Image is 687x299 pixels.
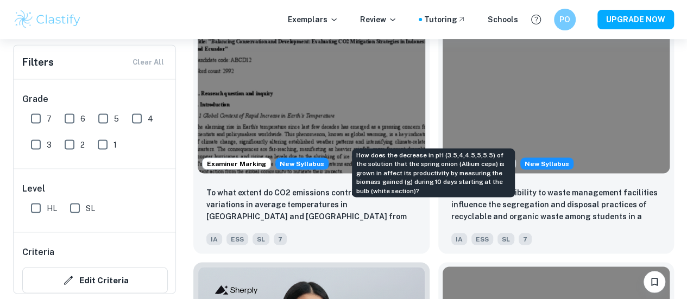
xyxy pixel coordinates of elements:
[198,3,425,173] img: ESS IA example thumbnail: To what extent do CO2 emissions contribu
[519,233,532,245] span: 7
[22,182,168,195] h6: Level
[80,138,85,150] span: 2
[527,10,545,29] button: Help and Feedback
[80,112,85,124] span: 6
[13,9,82,30] img: Clastify logo
[226,233,248,245] span: ESS
[22,54,54,69] h6: Filters
[451,186,661,223] p: How does accessibility to waste management facilities influence the segregation and disposal prac...
[22,267,168,293] button: Edit Criteria
[488,14,518,26] a: Schools
[22,245,54,258] h6: Criteria
[206,233,222,245] span: IA
[288,14,338,26] p: Exemplars
[497,233,514,245] span: SL
[520,157,573,169] span: New Syllabus
[424,14,466,26] a: Tutoring
[275,157,329,169] span: New Syllabus
[352,148,515,198] div: How does the decrease in pH (3.5,4,4.5,5,5.5) of the solution that the spring onion (Allium cepa)...
[114,112,119,124] span: 5
[203,158,270,168] span: Examiner Marking
[22,92,168,105] h6: Grade
[47,112,52,124] span: 7
[443,3,670,173] img: ESS IA example thumbnail: How does accessibility to waste manageme
[471,233,493,245] span: ESS
[597,10,674,29] button: UPGRADE NOW
[559,14,571,26] h6: PO
[274,233,287,245] span: 7
[47,138,52,150] span: 3
[554,9,576,30] button: PO
[644,271,665,292] button: Bookmark
[114,138,117,150] span: 1
[148,112,153,124] span: 4
[253,233,269,245] span: SL
[206,186,417,223] p: To what extent do CO2 emissions contribute to the variations in average temperatures in Indonesia...
[86,202,95,214] span: SL
[520,157,573,169] div: Starting from the May 2026 session, the ESS IA requirements have changed. We created this exempla...
[451,233,467,245] span: IA
[360,14,397,26] p: Review
[275,157,329,169] div: Starting from the May 2026 session, the ESS IA requirements have changed. We created this exempla...
[47,202,57,214] span: HL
